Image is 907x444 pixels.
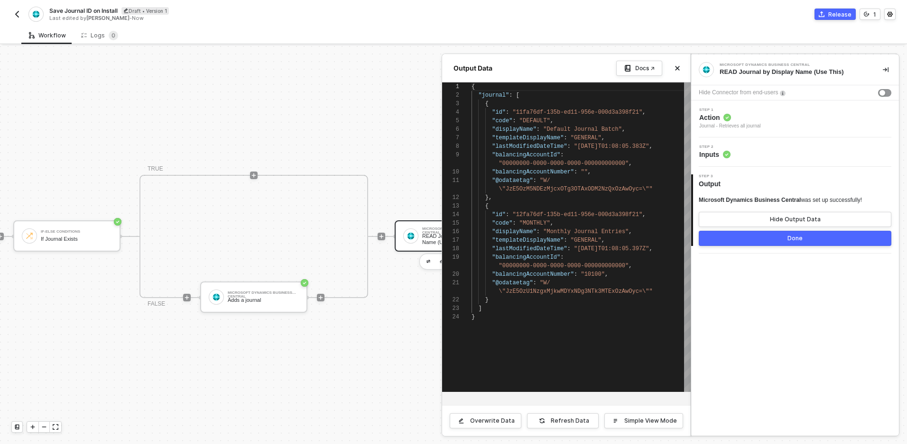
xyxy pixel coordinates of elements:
[499,186,653,192] span: \"JzE5OzM5NDEzMjcxOTg3OTAxODM2NzQxOzAwOyc=\""
[41,424,47,430] span: icon-minus
[512,220,516,227] span: :
[442,245,459,253] div: 18
[720,63,862,67] div: Microsoft Dynamics Business Central
[581,169,587,175] span: ""
[442,202,459,210] div: 13
[533,280,537,286] span: :
[571,135,602,141] span: "GENERAL"
[472,82,472,91] textarea: Editor content;Press Alt+F1 for Accessibility Options.
[574,143,649,150] span: "[DATE]T01:08:05.383Z"
[675,65,680,71] span: icon-close
[442,296,459,304] div: 22
[492,271,574,278] span: "balancingAccountNumber"
[442,219,459,227] div: 15
[567,245,571,252] span: :
[567,143,571,150] span: :
[649,143,653,150] span: ,
[527,413,599,428] button: Refresh Data
[574,245,649,252] span: "[DATE]T01:08:05.397Z"
[492,135,564,141] span: "templateDisplayName"
[442,304,459,313] div: 23
[602,237,605,244] span: ,
[550,220,554,227] span: ,
[472,314,475,320] span: }
[512,118,516,124] span: :
[537,126,540,133] span: :
[887,11,893,17] span: icon-settings
[516,92,519,99] span: [
[442,108,459,117] div: 4
[492,118,512,124] span: "code"
[32,10,40,18] img: integration-icon
[442,142,459,151] div: 8
[485,297,489,303] span: }
[864,11,870,17] span: icon-versioning
[537,228,540,235] span: :
[499,288,653,295] span: \"JzE5OzU1NzgxMjkwMDYxNDg3NTk3MTExOzAwOyc=\""
[616,61,662,76] a: Docs ↗
[699,231,891,246] button: Done
[512,109,642,116] span: "11fa76df-135b-ed11-956e-000d3a398f21"
[691,145,899,159] div: Step 2Inputs
[635,64,655,72] div: Docs ↗
[509,92,512,99] span: :
[564,135,567,141] span: :
[472,83,475,90] span: {
[450,63,496,73] div: Output Data
[492,220,512,227] span: "code"
[499,263,629,269] span: "00000000-0000-0000-0000-000000000000"
[604,413,683,428] button: Simple View Mode
[442,236,459,245] div: 17
[699,108,761,112] span: Step 1
[442,125,459,134] div: 6
[492,109,506,116] span: "id"
[492,280,533,286] span: "@odataetag"
[442,176,459,185] div: 11
[699,88,778,97] div: Hide Connector from end-users
[629,263,632,269] span: ,
[873,10,876,18] div: 1
[492,211,506,218] span: "id"
[560,254,564,261] span: :
[49,15,453,22] div: Last edited by - Now
[622,126,625,133] span: ,
[506,211,509,218] span: :
[564,237,567,244] span: :
[29,32,66,39] div: Workflow
[492,237,564,244] span: "templateDisplayName"
[691,174,899,246] div: Step 3Output Microsoft Dynamics Business Centralwas set up successfully!Hide Output DataDone
[492,228,537,235] span: "displayName"
[478,305,481,312] span: ]
[642,109,646,116] span: ,
[699,122,761,130] div: Journal - Retrieves all journal
[109,31,118,40] sup: 0
[699,150,731,159] span: Inputs
[699,113,761,122] span: Action
[11,9,23,20] button: back
[485,203,489,209] span: {
[780,91,786,96] img: icon-info
[121,7,169,15] div: Draft • Version 1
[819,11,824,17] span: icon-commerce
[770,216,821,223] div: Hide Output Data
[543,228,629,235] span: "Monthly Journal Entries"
[883,67,888,72] span: icon-collapse-right
[442,210,459,219] div: 14
[512,211,642,218] span: "12fa76df-135b-ed11-956e-000d3a398f21"
[540,280,550,286] span: "W/
[86,15,130,21] span: [PERSON_NAME]
[672,63,683,74] button: Close
[506,109,509,116] span: :
[649,245,653,252] span: ,
[629,160,632,167] span: ,
[543,126,622,133] span: "Default Journal Batch"
[478,92,509,99] span: "journal"
[720,68,868,76] div: READ Journal by Display Name (Use This)
[492,177,533,184] span: "@odataetag"
[30,424,36,430] span: icon-play
[442,91,459,100] div: 2
[642,211,646,218] span: ,
[828,10,851,18] div: Release
[499,160,629,167] span: "00000000-0000-0000-0000-000000000000"
[519,220,550,227] span: "MONTHLY"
